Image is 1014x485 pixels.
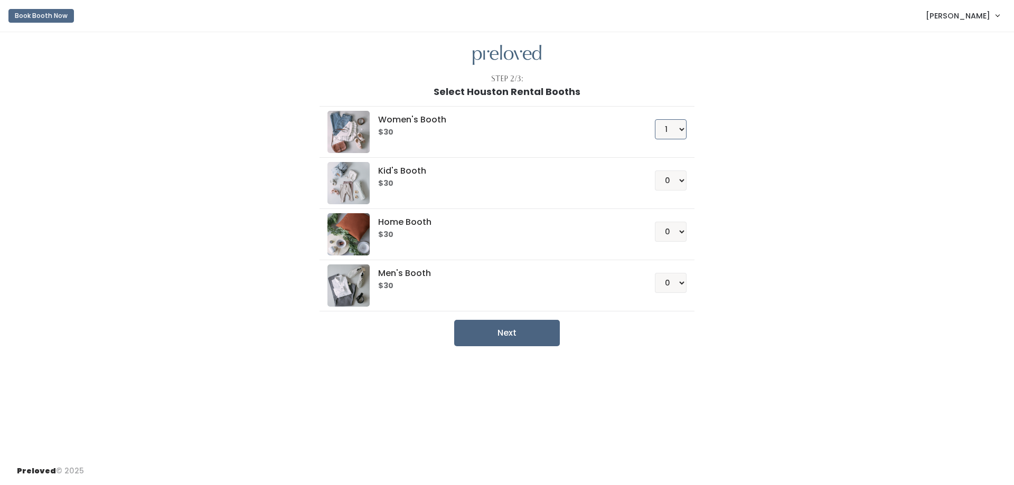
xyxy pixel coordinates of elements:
h5: Women's Booth [378,115,629,125]
img: preloved logo [327,264,370,307]
span: [PERSON_NAME] [926,10,990,22]
img: preloved logo [327,111,370,153]
span: Preloved [17,465,56,476]
img: preloved logo [327,162,370,204]
h6: $30 [378,231,629,239]
h5: Men's Booth [378,269,629,278]
h1: Select Houston Rental Booths [434,87,580,97]
h5: Home Booth [378,217,629,227]
h6: $30 [378,179,629,188]
a: [PERSON_NAME] [915,4,1010,27]
h6: $30 [378,128,629,137]
button: Next [454,320,560,346]
img: preloved logo [327,213,370,255]
h5: Kid's Booth [378,166,629,176]
a: Book Booth Now [8,4,74,27]
button: Book Booth Now [8,9,74,23]
h6: $30 [378,282,629,290]
img: preloved logo [473,45,541,65]
div: Step 2/3: [491,73,523,84]
div: © 2025 [17,457,84,477]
